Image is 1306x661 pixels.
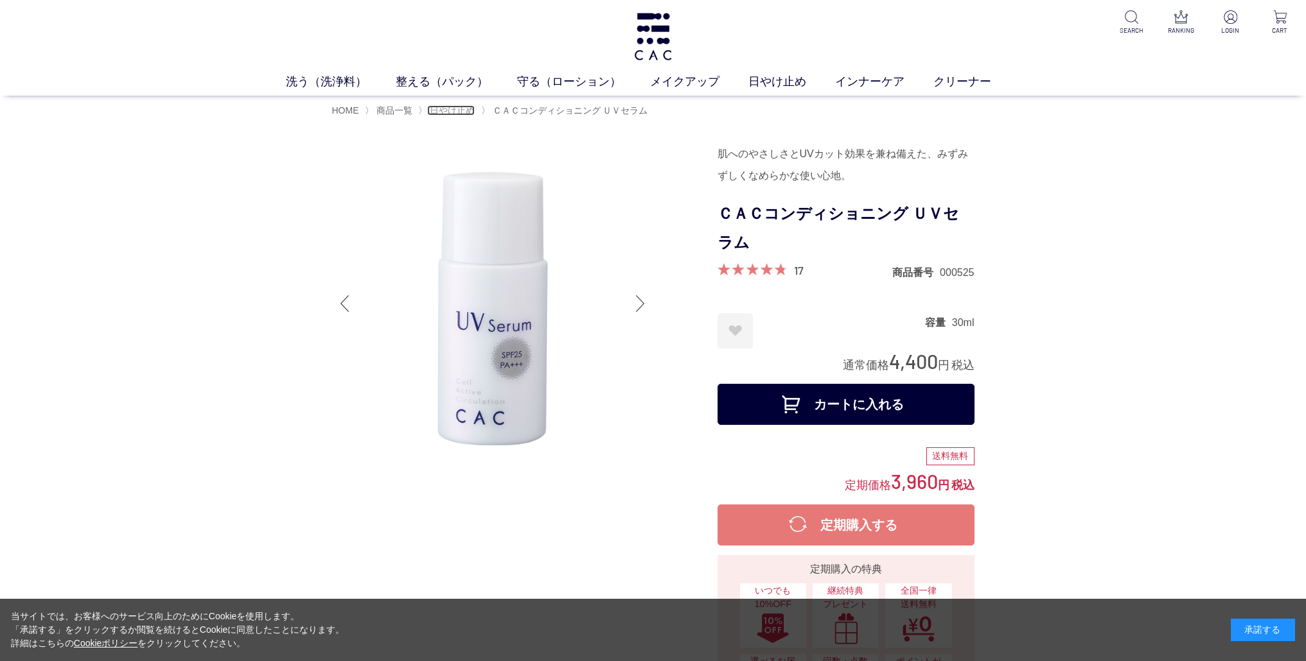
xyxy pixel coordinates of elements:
[794,263,804,277] a: 17
[746,584,800,612] span: いつでも10%OFF
[845,477,891,492] span: 定期価格
[952,316,975,329] dd: 30ml
[332,143,653,464] img: ＣＡＣコンディショニング ＵＶセラム
[1116,10,1147,35] a: SEARCH
[926,447,975,465] div: 送料無料
[1215,26,1246,35] p: LOGIN
[332,105,359,116] a: HOME
[938,479,949,492] span: 円
[835,73,933,90] a: インナーケア
[819,584,872,612] span: 継続特典 プレゼント
[940,266,974,279] dd: 000525
[374,105,412,116] a: 商品一覧
[938,359,949,372] span: 円
[723,562,969,577] div: 定期購入の特典
[925,316,952,329] dt: 容量
[430,105,475,116] span: 日やけ止め
[1264,26,1296,35] p: CART
[951,359,975,372] span: 税込
[1231,619,1295,641] div: 承諾する
[889,349,938,373] span: 4,400
[718,313,753,348] a: お気に入りに登録する
[951,479,975,492] span: 税込
[490,105,648,116] a: ＣＡＣコンディショニング ＵＶセラム
[933,73,1020,90] a: クリーナー
[1165,10,1197,35] a: RANKING
[892,266,940,279] dt: 商品番号
[1215,10,1246,35] a: LOGIN
[718,504,975,545] button: 定期購入する
[481,105,651,117] li: 〉
[718,200,975,257] h1: ＣＡＣコンディショニング ＵＶセラム
[286,73,396,90] a: 洗う（洗浄料）
[418,105,478,117] li: 〉
[11,610,345,650] div: 当サイトでは、お客様へのサービス向上のためにCookieを使用します。 「承諾する」をクリックするか閲覧を続けるとCookieに同意したことになります。 詳細はこちらの をクリックしてください。
[517,73,650,90] a: 守る（ローション）
[1264,10,1296,35] a: CART
[843,359,889,372] span: 通常価格
[748,73,835,90] a: 日やけ止め
[892,584,945,612] span: 全国一律 送料無料
[1116,26,1147,35] p: SEARCH
[396,73,517,90] a: 整える（パック）
[632,13,674,60] img: logo
[376,105,412,116] span: 商品一覧
[891,469,938,493] span: 3,960
[1165,26,1197,35] p: RANKING
[718,143,975,187] div: 肌へのやさしさとUVカット効果を兼ね備えた、みずみずしくなめらかな使い心地。
[427,105,475,116] a: 日やけ止め
[718,384,975,425] button: カートに入れる
[650,73,748,90] a: メイクアップ
[74,638,138,648] a: Cookieポリシー
[493,105,648,116] span: ＣＡＣコンディショニング ＵＶセラム
[365,105,416,117] li: 〉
